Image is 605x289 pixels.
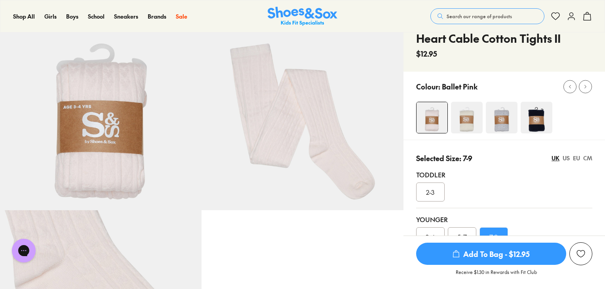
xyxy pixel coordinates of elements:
img: 4-380968_1 [486,102,517,133]
a: Sneakers [114,12,138,21]
span: Girls [44,12,57,20]
img: 4-380971_1 [521,102,552,133]
span: $12.95 [416,48,437,59]
p: Colour: [416,81,440,92]
div: Toddler [416,170,592,179]
img: 5-380975_1 [202,9,403,210]
a: Brands [148,12,166,21]
a: Boys [66,12,78,21]
a: Shop All [13,12,35,21]
iframe: Gorgias live chat messenger [8,236,40,265]
div: CM [583,154,592,162]
p: Selected Size: 7-9 [416,153,472,164]
span: Sneakers [114,12,138,20]
button: Search our range of products [430,8,544,24]
span: Boys [66,12,78,20]
span: Search our range of products [447,13,512,20]
div: EU [573,154,580,162]
div: UK [552,154,559,162]
img: 4-380974_1 [417,102,447,133]
div: US [563,154,570,162]
p: Receive $1.30 in Rewards with Fit Club [456,268,537,283]
img: 4-380965_1 [451,102,483,133]
span: 7-9 [489,232,498,241]
span: 2-3 [426,187,434,197]
span: Add To Bag - $12.95 [416,243,566,265]
button: Add to Wishlist [569,242,592,265]
a: Shoes & Sox [268,7,337,26]
img: SNS_Logo_Responsive.svg [268,7,337,26]
a: School [88,12,105,21]
span: Sale [176,12,187,20]
span: School [88,12,105,20]
p: Ballet Pink [442,81,478,92]
a: Sale [176,12,187,21]
span: Brands [148,12,166,20]
a: Girls [44,12,57,21]
span: 3-4 [426,232,435,241]
h4: Heart Cable Cotton Tights II [416,30,561,47]
span: 5-7 [457,232,467,241]
span: Shop All [13,12,35,20]
button: Add To Bag - $12.95 [416,242,566,265]
div: Younger [416,215,592,224]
